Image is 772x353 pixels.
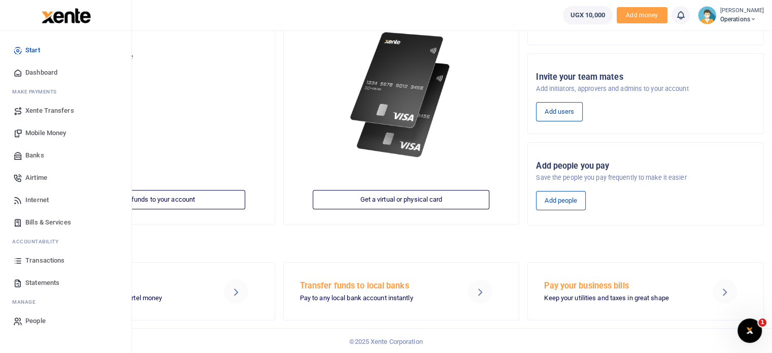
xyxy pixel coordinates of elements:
a: Send Mobile Money MTN mobile money and Airtel money [39,262,275,320]
img: xente-_physical_cards.png [347,24,456,166]
a: Banks [8,144,123,167]
a: Dashboard [8,61,123,84]
span: Banks [25,150,44,161]
a: Mobile Money [8,122,123,144]
p: Operations [47,29,266,40]
a: Add funds to your account [69,190,245,210]
span: anage [17,298,36,306]
img: profile-user [698,6,716,24]
a: profile-user [PERSON_NAME] Operations [698,6,764,24]
a: People [8,310,123,332]
li: M [8,84,123,100]
span: Start [25,45,40,55]
a: Start [8,39,123,61]
li: M [8,294,123,310]
span: ake Payments [17,88,57,95]
li: Wallet ballance [559,6,617,24]
span: Add money [617,7,667,24]
a: Transactions [8,249,123,272]
a: Xente Transfers [8,100,123,122]
a: Add users [536,102,583,121]
span: Dashboard [25,68,57,78]
a: logo-small logo-large logo-large [41,11,91,19]
a: Add people [536,191,586,210]
li: Toup your wallet [617,7,667,24]
a: Add money [617,11,667,18]
img: logo-large [42,8,91,23]
span: Mobile Money [25,128,66,138]
a: Pay your business bills Keep your utilities and taxes in great shape [527,262,764,320]
a: Transfer funds to local banks Pay to any local bank account instantly [283,262,520,320]
span: People [25,316,46,326]
p: Your current account balance [47,52,266,62]
span: Operations [720,15,764,24]
a: Internet [8,189,123,211]
h5: Transfer funds to local banks [300,281,450,291]
a: Airtime [8,167,123,189]
p: Pay to any local bank account instantly [300,293,450,304]
span: Bills & Services [25,217,71,228]
h5: Pay your business bills [544,281,694,291]
a: Statements [8,272,123,294]
li: Ac [8,234,123,249]
p: Keep your utilities and taxes in great shape [544,293,694,304]
span: Transactions [25,255,64,266]
span: Xente Transfers [25,106,74,116]
small: [PERSON_NAME] [720,7,764,15]
span: Statements [25,278,59,288]
span: 1 [758,318,766,327]
span: UGX 10,000 [570,10,605,20]
span: countability [20,238,58,245]
span: Airtime [25,173,47,183]
span: Internet [25,195,49,205]
a: Get a virtual or physical card [313,190,490,210]
p: Add initiators, approvers and admins to your account [536,84,755,94]
iframe: Intercom live chat [737,318,762,343]
h5: UGX 10,000 [47,65,266,75]
a: Bills & Services [8,211,123,234]
h4: Make a transaction [39,238,764,249]
h5: Add people you pay [536,161,755,171]
a: UGX 10,000 [563,6,613,24]
p: Save the people you pay frequently to make it easier [536,173,755,183]
h5: Invite your team mates [536,72,755,82]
